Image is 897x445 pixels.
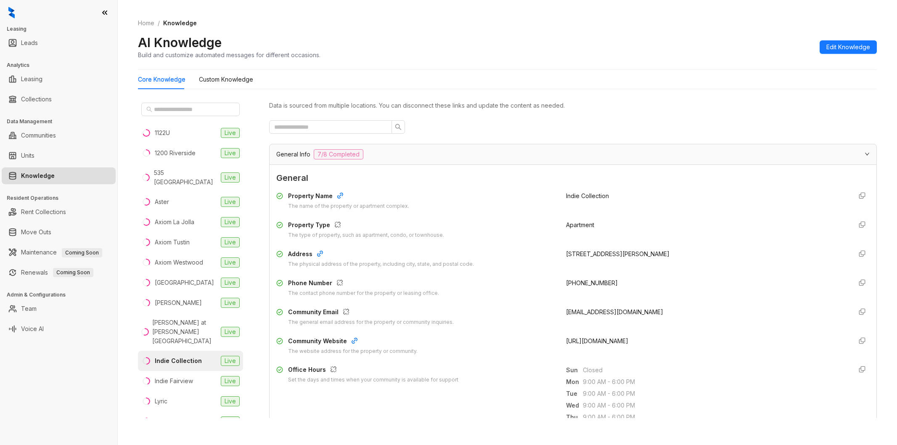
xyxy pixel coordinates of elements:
div: Office Hours [288,365,458,376]
div: The contact phone number for the property or leasing office. [288,289,439,297]
div: The website address for the property or community. [288,347,418,355]
div: Build and customize automated messages for different occasions. [138,50,320,59]
a: Leads [21,34,38,51]
span: Edit Knowledge [826,42,870,52]
span: Live [221,148,240,158]
h3: Admin & Configurations [7,291,117,299]
span: Closed [583,366,846,375]
a: Units [21,147,34,164]
div: Indie Fairview [155,376,193,386]
div: [PERSON_NAME] [155,298,202,307]
div: Set the days and times when your community is available for support [288,376,458,384]
span: Live [221,327,240,337]
li: Units [2,147,116,164]
div: Custom Knowledge [199,75,253,84]
li: Renewals [2,264,116,281]
span: Live [221,217,240,227]
span: Live [221,237,240,247]
span: 9:00 AM - 6:00 PM [583,377,846,387]
div: 1200 Riverside [155,148,196,158]
div: The general email address for the property or community inquiries. [288,318,454,326]
div: Core Knowledge [138,75,185,84]
span: Indie Collection [566,192,609,199]
span: Apartment [566,221,594,228]
span: [EMAIL_ADDRESS][DOMAIN_NAME] [566,308,663,315]
div: Aster [155,197,169,207]
div: Data is sourced from multiple locations. You can disconnect these links and update the content as... [269,101,877,110]
span: Live [221,257,240,268]
div: Axiom La Jolla [155,217,194,227]
h3: Leasing [7,25,117,33]
a: Communities [21,127,56,144]
span: General [276,172,870,185]
div: [PERSON_NAME] at [PERSON_NAME][GEOGRAPHIC_DATA] [152,318,217,346]
div: Property Type [288,220,444,231]
span: Coming Soon [62,248,102,257]
span: Live [221,416,240,426]
div: The name of the property or apartment complex. [288,202,409,210]
li: Voice AI [2,321,116,337]
span: Live [221,172,240,183]
span: [URL][DOMAIN_NAME] [566,337,628,344]
span: 7/8 Completed [314,149,363,159]
span: General Info [276,150,310,159]
span: Tue [566,389,583,398]
div: Phone Number [288,278,439,289]
span: expanded [865,151,870,156]
div: [GEOGRAPHIC_DATA] [155,278,214,287]
span: Live [221,298,240,308]
div: 535 [GEOGRAPHIC_DATA] [154,168,217,187]
div: Address [288,249,474,260]
li: Rent Collections [2,204,116,220]
div: The type of property, such as apartment, condo, or townhouse. [288,231,444,239]
a: Rent Collections [21,204,66,220]
div: [STREET_ADDRESS][PERSON_NAME] [566,249,846,259]
h2: AI Knowledge [138,34,222,50]
div: Maplewood [155,417,188,426]
li: Communities [2,127,116,144]
li: Maintenance [2,244,116,261]
a: Leasing [21,71,42,87]
span: Live [221,278,240,288]
span: 9:00 AM - 6:00 PM [583,389,846,398]
div: The physical address of the property, including city, state, and postal code. [288,260,474,268]
span: 9:00 AM - 6:00 PM [583,401,846,410]
a: Collections [21,91,52,108]
li: Leasing [2,71,116,87]
span: search [395,124,402,130]
li: Collections [2,91,116,108]
a: Move Outs [21,224,51,241]
div: Property Name [288,191,409,202]
div: Community Email [288,307,454,318]
li: Move Outs [2,224,116,241]
h3: Resident Operations [7,194,117,202]
li: / [158,19,160,28]
img: logo [8,7,15,19]
div: Lyric [155,397,167,406]
li: Knowledge [2,167,116,184]
span: Thu [566,413,583,422]
a: RenewalsComing Soon [21,264,93,281]
a: Knowledge [21,167,55,184]
span: 9:00 AM - 6:00 PM [583,413,846,422]
span: Wed [566,401,583,410]
span: search [146,106,152,112]
span: Live [221,197,240,207]
span: Live [221,396,240,406]
div: General Info7/8 Completed [270,144,876,164]
span: Coming Soon [53,268,93,277]
span: [PHONE_NUMBER] [566,279,618,286]
div: Indie Collection [155,356,202,366]
a: Team [21,300,37,317]
li: Leads [2,34,116,51]
button: Edit Knowledge [820,40,877,54]
div: Axiom Tustin [155,238,190,247]
div: Community Website [288,336,418,347]
a: Voice AI [21,321,44,337]
div: 1122U [155,128,170,138]
span: Live [221,356,240,366]
span: Sun [566,366,583,375]
span: Mon [566,377,583,387]
a: Home [136,19,156,28]
span: Live [221,376,240,386]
